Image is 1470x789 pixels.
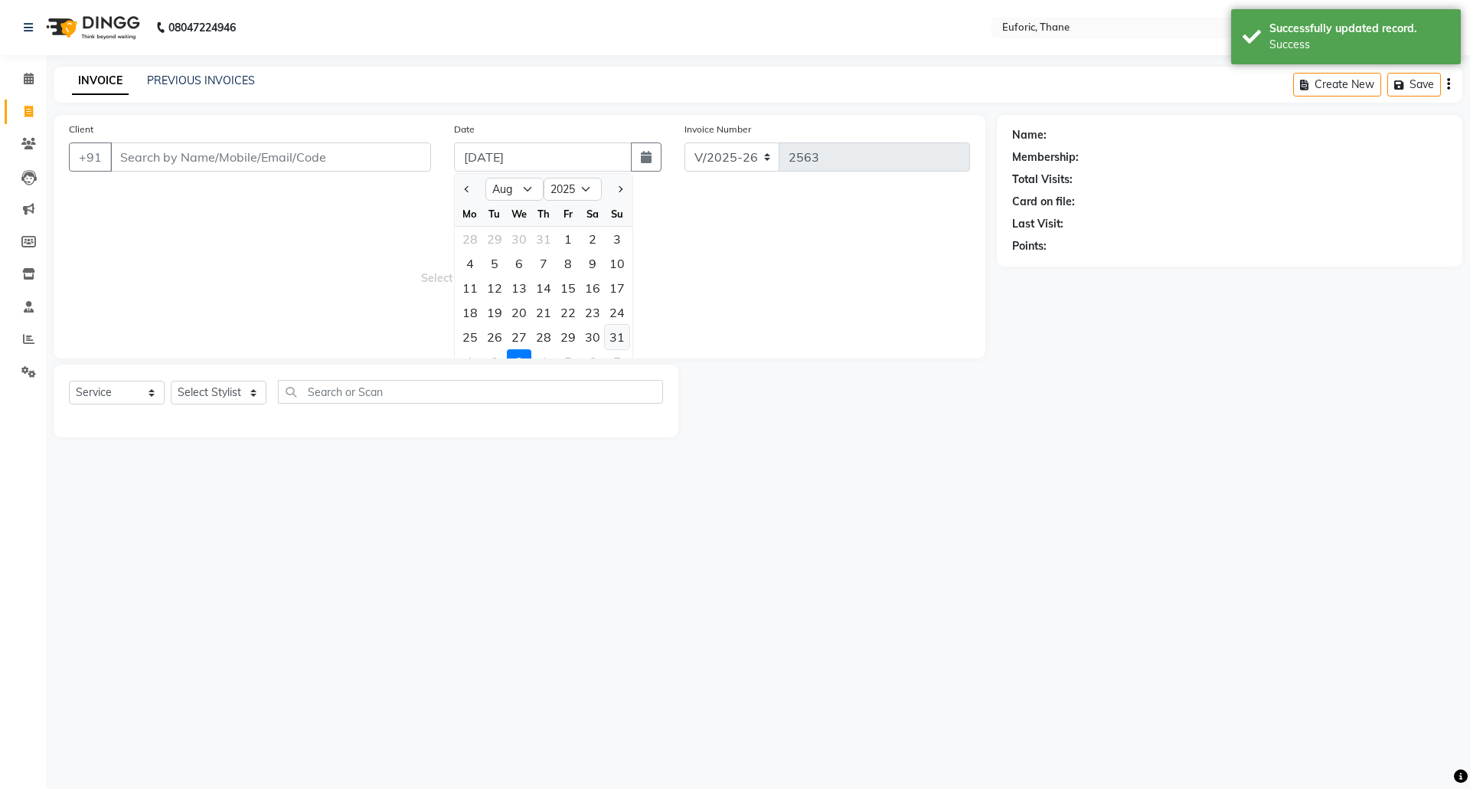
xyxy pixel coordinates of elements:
input: Search by Name/Mobile/Email/Code [110,142,431,172]
button: Next month [613,177,626,201]
div: 3 [605,227,629,251]
div: Thursday, August 7, 2025 [531,251,556,276]
a: PREVIOUS INVOICES [147,74,255,87]
label: Date [454,123,475,136]
div: 17 [605,276,629,300]
div: Points: [1012,238,1047,254]
img: logo [39,6,144,49]
div: 21 [531,300,556,325]
div: 19 [482,300,507,325]
div: Monday, August 11, 2025 [458,276,482,300]
div: Monday, August 18, 2025 [458,300,482,325]
button: +91 [69,142,112,172]
div: Membership: [1012,149,1079,165]
div: 2 [482,349,507,374]
div: Sunday, August 24, 2025 [605,300,629,325]
div: 26 [482,325,507,349]
div: 29 [556,325,580,349]
div: 20 [507,300,531,325]
div: Sunday, August 17, 2025 [605,276,629,300]
div: Last Visit: [1012,216,1063,232]
label: Client [69,123,93,136]
div: 7 [531,251,556,276]
div: Total Visits: [1012,172,1073,188]
div: Successfully updated record. [1269,21,1449,37]
div: 7 [605,349,629,374]
button: Save [1387,73,1441,97]
div: 18 [458,300,482,325]
div: 2 [580,227,605,251]
div: Tuesday, August 19, 2025 [482,300,507,325]
div: Friday, August 22, 2025 [556,300,580,325]
div: Wednesday, August 27, 2025 [507,325,531,349]
div: Success [1269,37,1449,53]
input: Search or Scan [278,380,663,404]
div: Tuesday, August 26, 2025 [482,325,507,349]
div: 24 [605,300,629,325]
div: 3 [507,349,531,374]
div: Friday, August 8, 2025 [556,251,580,276]
button: Previous month [461,177,474,201]
div: 28 [458,227,482,251]
div: 30 [580,325,605,349]
div: 12 [482,276,507,300]
div: 27 [507,325,531,349]
div: Thursday, July 31, 2025 [531,227,556,251]
div: Mo [458,201,482,226]
div: 6 [507,251,531,276]
div: 13 [507,276,531,300]
div: Wednesday, August 20, 2025 [507,300,531,325]
div: 6 [580,349,605,374]
div: Thursday, August 28, 2025 [531,325,556,349]
div: Tu [482,201,507,226]
div: Monday, September 1, 2025 [458,349,482,374]
div: 29 [482,227,507,251]
div: Saturday, August 2, 2025 [580,227,605,251]
div: Thursday, August 14, 2025 [531,276,556,300]
button: Create New [1293,73,1381,97]
div: Tuesday, August 5, 2025 [482,251,507,276]
div: 1 [458,349,482,374]
div: Friday, September 5, 2025 [556,349,580,374]
div: Saturday, August 16, 2025 [580,276,605,300]
div: Saturday, August 9, 2025 [580,251,605,276]
div: Tuesday, August 12, 2025 [482,276,507,300]
div: 4 [458,251,482,276]
div: We [507,201,531,226]
div: Wednesday, August 6, 2025 [507,251,531,276]
div: 4 [531,349,556,374]
div: Monday, July 28, 2025 [458,227,482,251]
div: 14 [531,276,556,300]
div: 9 [580,251,605,276]
div: 16 [580,276,605,300]
div: Friday, August 1, 2025 [556,227,580,251]
select: Select month [485,178,544,201]
div: 30 [507,227,531,251]
div: Tuesday, September 2, 2025 [482,349,507,374]
span: Select & add items from the list below [69,190,970,343]
div: 10 [605,251,629,276]
div: 25 [458,325,482,349]
div: Name: [1012,127,1047,143]
div: 31 [605,325,629,349]
div: 23 [580,300,605,325]
a: INVOICE [72,67,129,95]
div: Tuesday, July 29, 2025 [482,227,507,251]
div: 28 [531,325,556,349]
b: 08047224946 [168,6,236,49]
div: 8 [556,251,580,276]
div: Fr [556,201,580,226]
div: Friday, August 15, 2025 [556,276,580,300]
select: Select year [544,178,602,201]
div: 11 [458,276,482,300]
div: 1 [556,227,580,251]
div: Sunday, September 7, 2025 [605,349,629,374]
div: Wednesday, August 13, 2025 [507,276,531,300]
label: Invoice Number [684,123,751,136]
div: Saturday, August 30, 2025 [580,325,605,349]
div: Wednesday, September 3, 2025 [507,349,531,374]
div: Thursday, September 4, 2025 [531,349,556,374]
div: Saturday, September 6, 2025 [580,349,605,374]
div: Monday, August 4, 2025 [458,251,482,276]
div: Sunday, August 3, 2025 [605,227,629,251]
